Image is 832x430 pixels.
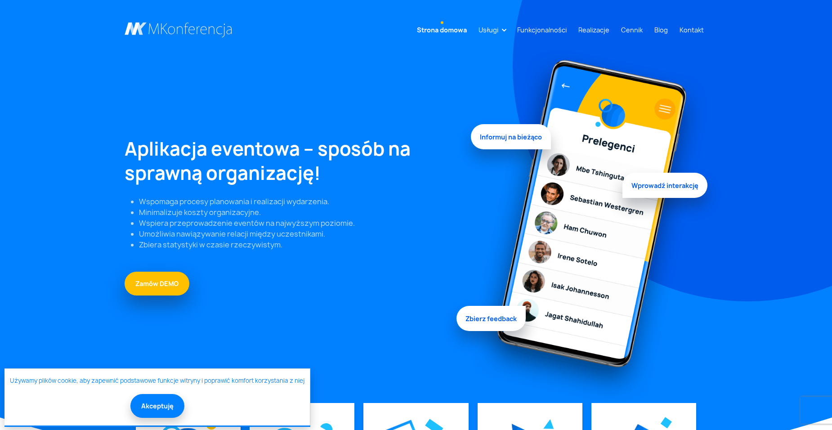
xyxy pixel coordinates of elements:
li: Wspomaga procesy planowania i realizacji wydarzenia. [139,196,460,207]
a: Zamów DEMO [125,272,189,296]
li: Zbiera statystyki w czasie rzeczywistym. [139,239,460,250]
a: Funkcjonalności [514,22,570,38]
li: Umożliwia nawiązywanie relacji między uczestnikami. [139,228,460,239]
a: Strona domowa [413,22,470,38]
img: Graficzny element strony [543,419,554,429]
img: Graficzny element strony [471,50,707,403]
h1: Aplikacja eventowa – sposób na sprawną organizację! [125,137,460,185]
span: Zbierz feedback [456,304,526,329]
span: Informuj na bieżąco [471,127,551,152]
a: Cennik [617,22,646,38]
li: Wspiera przeprowadzenie eventów na najwyższym poziomie. [139,218,460,228]
button: Akceptuję [130,394,184,418]
a: Realizacje [575,22,613,38]
a: Używamy plików cookie, aby zapewnić podstawowe funkcje witryny i poprawić komfort korzystania z niej [10,376,304,385]
span: Wprowadź interakcję [622,170,707,196]
a: Kontakt [676,22,707,38]
li: Minimalizuje koszty organizacyjne. [139,207,460,218]
img: Graficzny element strony [660,417,672,429]
a: Blog [651,22,671,38]
a: Usługi [475,22,502,38]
